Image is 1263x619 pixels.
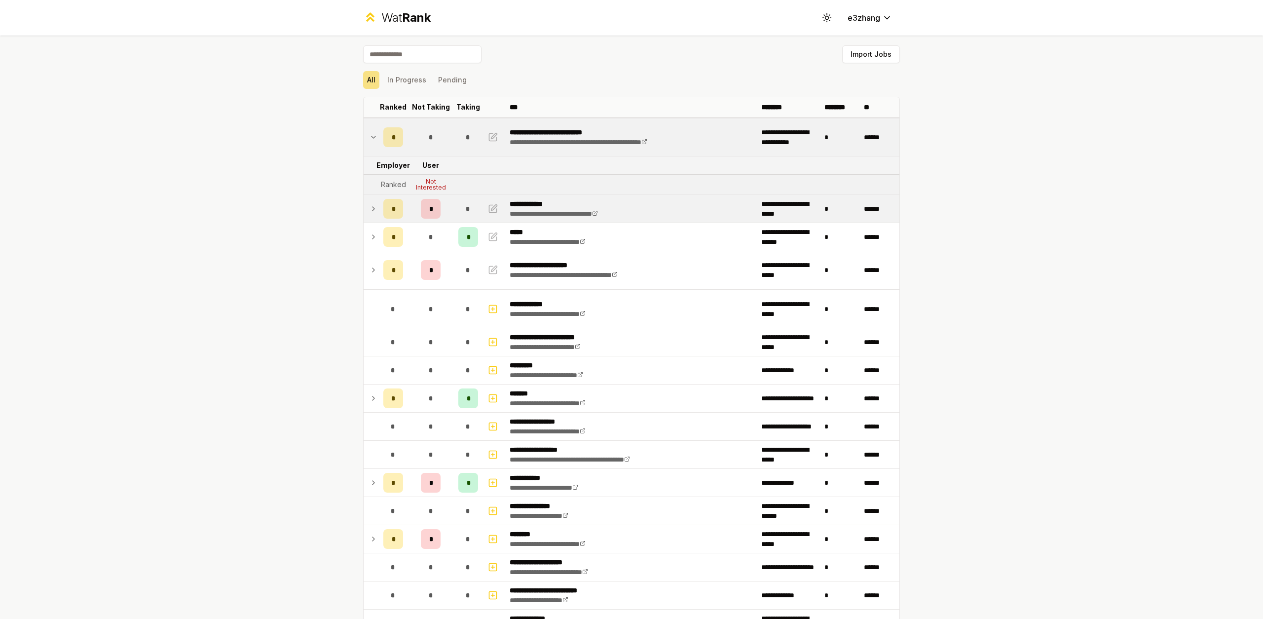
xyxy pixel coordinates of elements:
button: Import Jobs [842,45,900,63]
div: Wat [381,10,431,26]
td: Employer [379,156,407,174]
button: e3zhang [840,9,900,27]
p: Taking [456,102,480,112]
button: Pending [434,71,471,89]
button: All [363,71,379,89]
p: Not Taking [412,102,450,112]
div: Not Interested [411,179,450,191]
td: User [407,156,454,174]
button: In Progress [383,71,430,89]
a: WatRank [363,10,431,26]
p: Ranked [380,102,407,112]
span: e3zhang [848,12,880,24]
span: Rank [402,10,431,25]
div: Ranked [381,180,406,190]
